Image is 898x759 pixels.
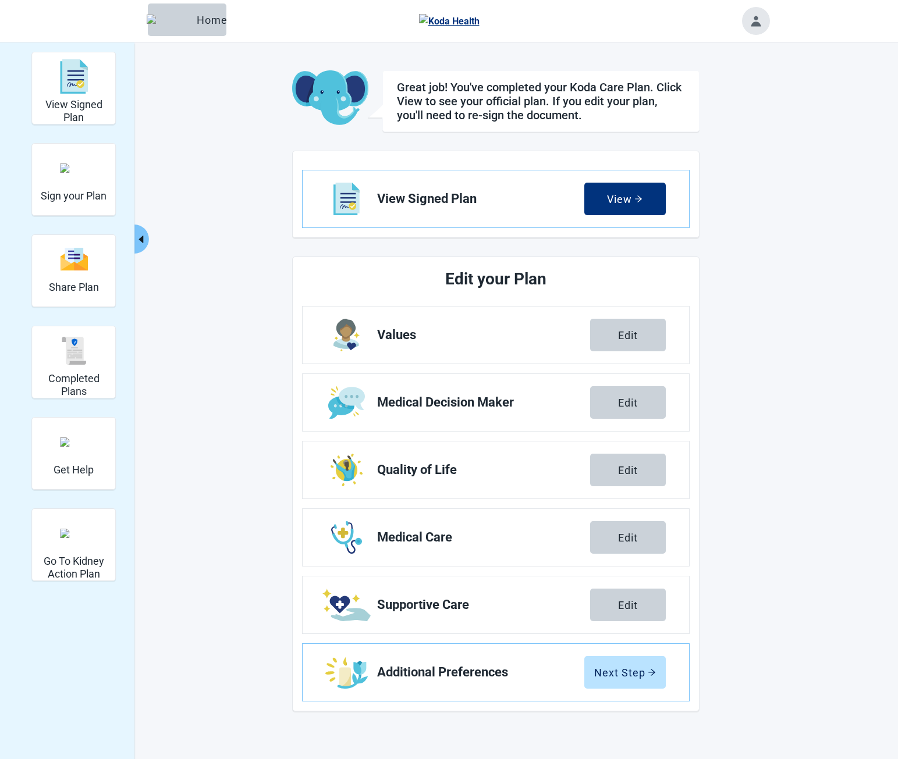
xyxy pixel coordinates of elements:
button: Edit [590,589,666,621]
span: Additional Preferences [377,665,584,679]
button: Edit [590,521,666,554]
button: Toggle account menu [742,7,770,35]
span: View Signed Plan [377,192,584,206]
div: Edit [618,329,638,341]
img: person-question.svg [60,437,88,447]
img: make_plan_official.svg [60,163,88,173]
div: Share Plan [31,234,116,307]
h1: Great job! You've completed your Koda Care Plan. Click View to see your official plan. If you edi... [397,80,685,122]
span: arrow-right [634,195,643,203]
button: Viewarrow-right [584,183,666,215]
span: Medical Decision Maker [377,395,590,409]
div: Go To Kidney Action Plan [31,508,116,581]
span: caret-left [136,234,147,245]
button: Edit [590,319,666,351]
div: Edit [618,397,638,408]
div: Completed Plans [31,326,116,398]
h2: Share Plan [49,281,99,294]
div: Edit [618,464,638,476]
span: Quality of Life [377,463,590,477]
img: svg%3e [60,337,88,365]
img: svg%3e [60,247,88,272]
a: Edit Values section [303,307,689,364]
a: View View Signed Plan section [303,170,689,227]
span: arrow-right [648,668,656,676]
h2: Edit your Plan [346,266,646,292]
div: Get Help [31,417,116,490]
h2: Completed Plans [37,372,111,397]
h2: Sign your Plan [41,190,107,202]
a: Edit Quality of Life section [303,441,689,498]
div: View [607,193,643,205]
button: Edit [590,454,666,486]
main: Main content [222,70,769,711]
div: Edit [618,532,638,543]
a: Edit Supportive Care section [303,576,689,633]
a: Edit Medical Decision Maker section [303,374,689,431]
button: ElephantHome [148,3,226,36]
div: Home [157,14,217,26]
div: Sign your Plan [31,143,116,216]
button: Next Steparrow-right [584,656,666,689]
div: View Signed Plan [31,52,116,124]
button: Collapse menu [134,225,149,254]
a: Edit Additional Preferences section [303,644,689,701]
span: Medical Care [377,530,590,544]
img: kidney_action_plan.svg [60,529,88,538]
img: Koda Elephant [292,70,368,126]
img: Koda Health [419,14,480,28]
h2: Get Help [54,464,94,476]
div: Next Step [594,667,656,678]
a: Edit Medical Care section [303,509,689,566]
h2: Go To Kidney Action Plan [37,555,111,580]
button: Edit [590,386,666,419]
img: Elephant [147,15,192,25]
span: Supportive Care [377,598,590,612]
span: Values [377,328,590,342]
img: svg%3e [60,59,88,94]
div: Edit [618,599,638,611]
h2: View Signed Plan [37,98,111,123]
